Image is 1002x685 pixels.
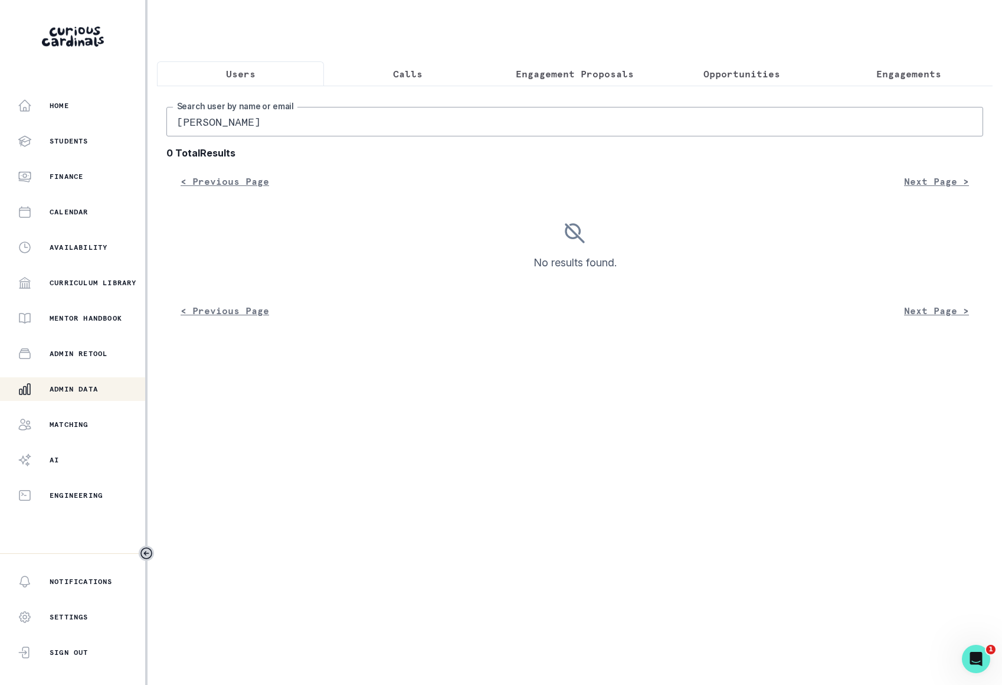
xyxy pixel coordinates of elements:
[50,612,89,622] p: Settings
[166,299,283,322] button: < Previous Page
[50,455,59,465] p: AI
[166,169,283,193] button: < Previous Page
[890,299,983,322] button: Next Page >
[226,67,256,81] p: Users
[890,169,983,193] button: Next Page >
[50,420,89,429] p: Matching
[50,349,107,358] p: Admin Retool
[50,136,89,146] p: Students
[533,255,617,270] p: No results found.
[50,101,69,110] p: Home
[50,491,103,500] p: Engineering
[50,648,89,657] p: Sign Out
[50,577,113,586] p: Notifications
[986,645,996,654] span: 1
[139,546,154,561] button: Toggle sidebar
[50,278,137,288] p: Curriculum Library
[393,67,423,81] p: Calls
[42,27,104,47] img: Curious Cardinals Logo
[876,67,941,81] p: Engagements
[50,172,83,181] p: Finance
[50,384,98,394] p: Admin Data
[516,67,634,81] p: Engagement Proposals
[50,207,89,217] p: Calendar
[50,314,122,323] p: Mentor Handbook
[50,243,107,252] p: Availability
[703,67,780,81] p: Opportunities
[962,645,990,673] iframe: Intercom live chat
[166,146,983,160] b: 0 Total Results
